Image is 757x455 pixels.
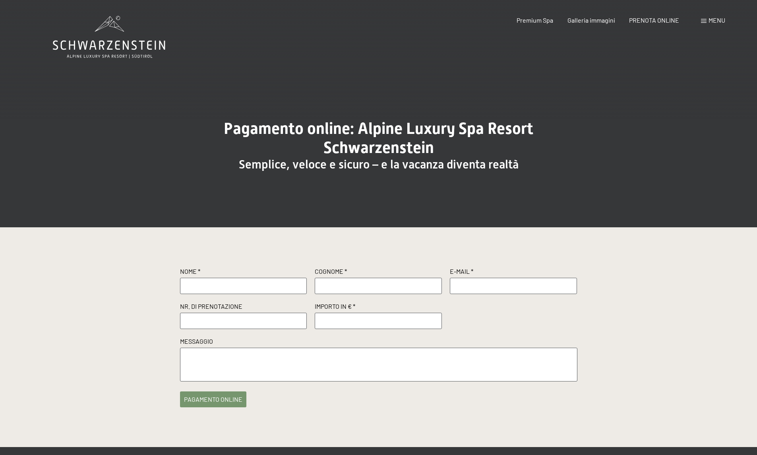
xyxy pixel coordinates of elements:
a: Galleria immagini [567,16,615,24]
label: Cognome * [315,267,442,278]
span: Menu [709,16,725,24]
a: PRENOTA ONLINE [629,16,679,24]
label: Messaggio [180,337,577,348]
label: E-Mail * [450,267,577,278]
label: Nome * [180,267,307,278]
label: Nr. di prenotazione [180,302,307,313]
span: Semplice, veloce e sicuro – e la vacanza diventa realtà [239,157,519,171]
span: Pagamento online: Alpine Luxury Spa Resort Schwarzenstein [224,119,533,157]
label: Importo in € * [315,302,442,313]
button: pagamento online [180,391,246,407]
a: Premium Spa [517,16,553,24]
